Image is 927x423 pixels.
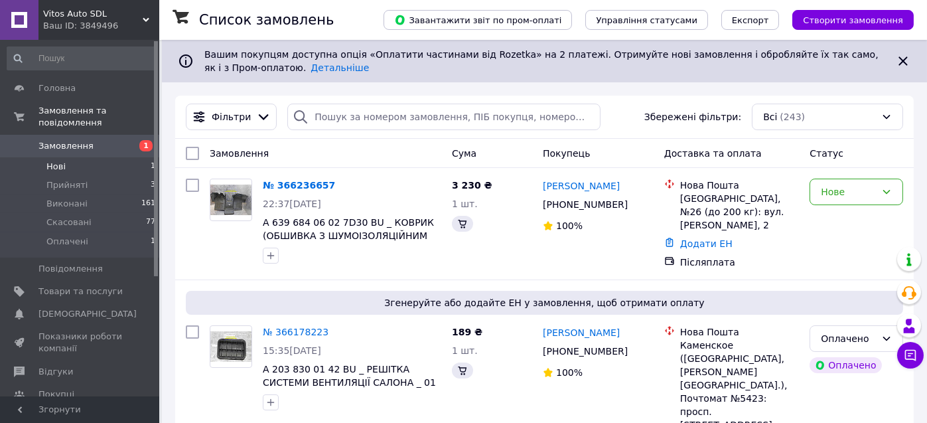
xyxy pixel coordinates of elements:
[38,388,74,400] span: Покупці
[38,140,94,152] span: Замовлення
[263,345,321,356] span: 15:35[DATE]
[151,179,155,191] span: 3
[46,216,92,228] span: Скасовані
[38,105,159,129] span: Замовлення та повідомлення
[263,199,321,209] span: 22:37[DATE]
[210,148,269,159] span: Замовлення
[263,180,335,191] a: № 366236657
[452,180,492,191] span: 3 230 ₴
[46,161,66,173] span: Нові
[151,236,155,248] span: 1
[191,296,898,309] span: Згенеруйте або додайте ЕН у замовлення, щоб отримати оплату
[210,331,251,363] img: Фото товару
[452,327,482,337] span: 189 ₴
[779,14,914,25] a: Створити замовлення
[38,308,137,320] span: [DEMOGRAPHIC_DATA]
[384,10,572,30] button: Завантажити звіт по пром-оплаті
[7,46,157,70] input: Пошук
[680,256,799,269] div: Післяплата
[43,8,143,20] span: Vitos Auto SDL
[38,286,123,297] span: Товари та послуги
[664,148,762,159] span: Доставка та оплата
[680,325,799,339] div: Нова Пошта
[810,148,843,159] span: Статус
[146,216,155,228] span: 77
[543,326,620,339] a: [PERSON_NAME]
[897,342,924,369] button: Чат з покупцем
[38,82,76,94] span: Головна
[311,62,369,73] a: Детальніше
[821,331,876,346] div: Оплачено
[452,345,478,356] span: 1 шт.
[596,15,697,25] span: Управління статусами
[803,15,903,25] span: Створити замовлення
[263,364,436,401] a: A 203 830 01 42 BU _ РЕШІТКА СИСТЕМИ ВЕНТИЛЯЦІЇ САЛОНА _ 01 71 04 08
[721,10,780,30] button: Експорт
[46,198,88,210] span: Виконані
[452,199,478,209] span: 1 шт.
[792,10,914,30] button: Створити замовлення
[540,342,630,361] div: [PHONE_NUMBER]
[732,15,769,25] span: Експорт
[46,179,88,191] span: Прийняті
[780,112,805,122] span: (243)
[151,161,155,173] span: 1
[543,179,620,193] a: [PERSON_NAME]
[585,10,708,30] button: Управління статусами
[680,179,799,192] div: Нова Пошта
[204,49,879,73] span: Вашим покупцям доступна опція «Оплатити частинами від Rozetka» на 2 платежі. Отримуйте нові замов...
[763,110,777,124] span: Всі
[452,148,476,159] span: Cума
[543,148,590,159] span: Покупець
[287,104,601,130] input: Пошук за номером замовлення, ПІБ покупця, номером телефону, Email, номером накладної
[43,20,159,32] div: Ваш ID: 3849496
[810,357,881,373] div: Оплачено
[38,263,103,275] span: Повідомлення
[212,110,251,124] span: Фільтри
[199,12,334,28] h1: Список замовлень
[210,179,252,221] a: Фото товару
[46,236,88,248] span: Оплачені
[210,325,252,368] a: Фото товару
[821,185,876,199] div: Нове
[38,331,123,355] span: Показники роботи компанії
[394,14,561,26] span: Завантажити звіт по пром-оплаті
[263,217,437,254] a: A 639 684 06 02 7D30 BU _ КОВРИК (ОБШИВКА З ШУМОІЗОЛЯЦІЙНИМ МАТЕР.) ДНИЩА САЛОНА _ 01 90 02
[141,198,155,210] span: 161
[556,220,583,231] span: 100%
[556,367,583,378] span: 100%
[263,327,328,337] a: № 366178223
[38,366,73,378] span: Відгуки
[644,110,741,124] span: Збережені фільтри:
[680,238,733,249] a: Додати ЕН
[210,185,251,216] img: Фото товару
[540,195,630,214] div: [PHONE_NUMBER]
[680,192,799,232] div: [GEOGRAPHIC_DATA], №26 (до 200 кг): вул. [PERSON_NAME], 2
[139,140,153,151] span: 1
